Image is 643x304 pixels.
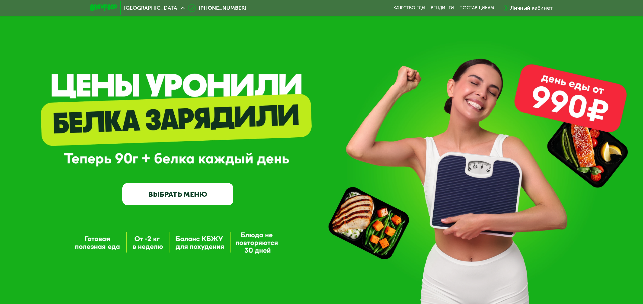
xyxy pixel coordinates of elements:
span: [GEOGRAPHIC_DATA] [124,5,179,11]
a: Качество еды [393,5,425,11]
a: Вендинги [431,5,454,11]
a: ВЫБРАТЬ МЕНЮ [122,183,233,206]
a: [PHONE_NUMBER] [188,4,246,12]
div: поставщикам [459,5,494,11]
div: Личный кабинет [510,4,553,12]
